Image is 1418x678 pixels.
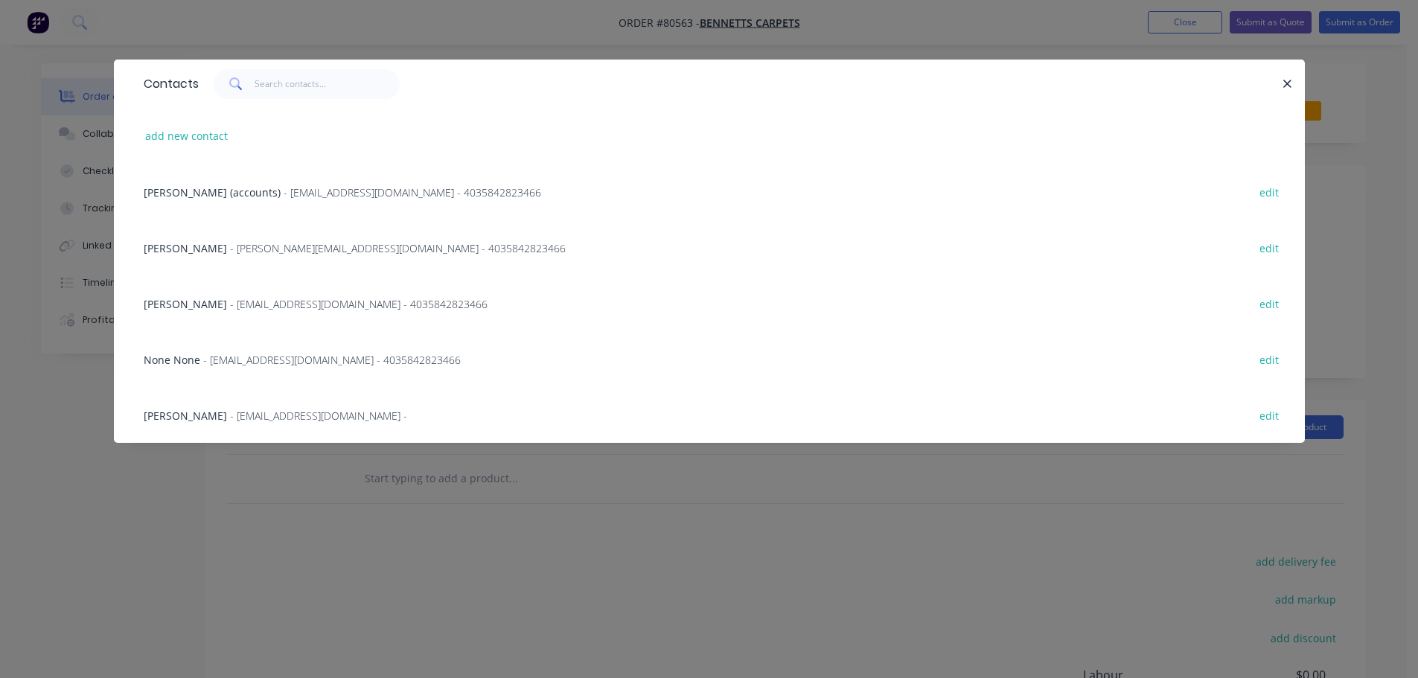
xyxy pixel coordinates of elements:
button: add new contact [138,126,236,146]
div: Contacts [136,60,199,108]
span: - [PERSON_NAME][EMAIL_ADDRESS][DOMAIN_NAME] - 4035842823466 [230,241,566,255]
span: [PERSON_NAME] (accounts) [144,185,281,199]
button: edit [1252,237,1287,258]
button: edit [1252,349,1287,369]
button: edit [1252,182,1287,202]
button: edit [1252,405,1287,425]
span: - [EMAIL_ADDRESS][DOMAIN_NAME] - [230,409,407,423]
span: - [EMAIL_ADDRESS][DOMAIN_NAME] - 4035842823466 [284,185,541,199]
button: edit [1252,293,1287,313]
span: [PERSON_NAME] [144,297,227,311]
span: [PERSON_NAME] [144,409,227,423]
span: None None [144,353,200,367]
span: [PERSON_NAME] [144,241,227,255]
span: - [EMAIL_ADDRESS][DOMAIN_NAME] - 4035842823466 [203,353,461,367]
span: - [EMAIL_ADDRESS][DOMAIN_NAME] - 4035842823466 [230,297,488,311]
input: Search contacts... [255,69,400,99]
